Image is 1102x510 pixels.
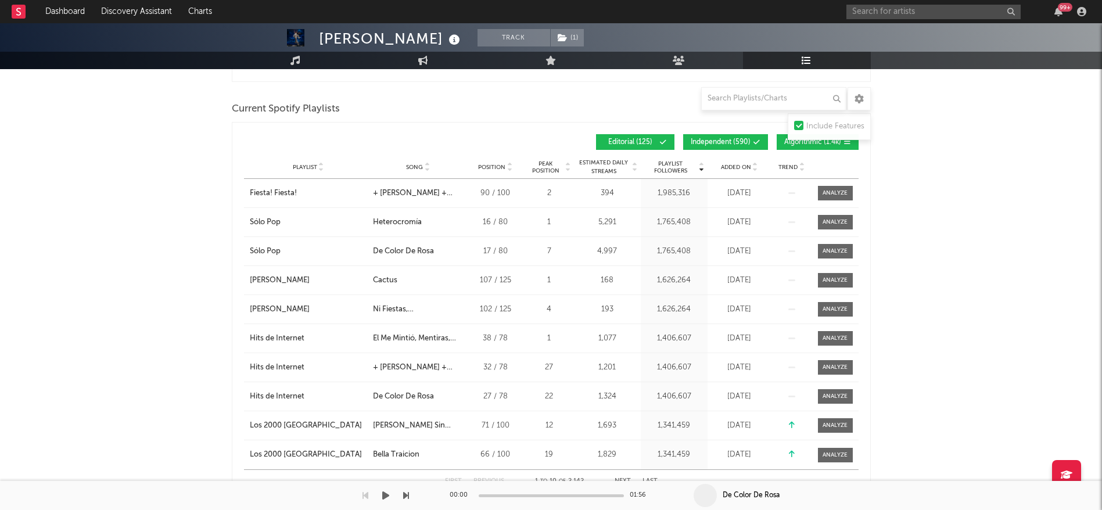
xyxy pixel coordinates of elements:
a: Sólo Pop [250,246,367,257]
div: [DATE] [710,217,769,228]
div: 1,077 [577,333,638,344]
a: Hits de Internet [250,333,367,344]
div: 00:00 [450,489,473,502]
span: Song [406,164,423,171]
div: [DATE] [710,246,769,257]
div: Hits de Internet [250,362,304,373]
a: Sólo Pop [250,217,367,228]
button: Independent(590) [683,134,768,150]
div: [PERSON_NAME] [250,275,310,286]
button: Next [615,478,631,484]
div: [DATE] [710,362,769,373]
span: Playlist [293,164,317,171]
div: 1 [527,333,571,344]
a: Los 2000 [GEOGRAPHIC_DATA] [250,420,367,432]
div: + [PERSON_NAME] + Bitch [373,188,464,199]
div: Bella Traicion [373,449,419,461]
div: Sólo Pop [250,217,281,228]
div: 4,997 [577,246,638,257]
div: 1,693 [577,420,638,432]
button: First [445,478,462,484]
div: 27 [527,362,571,373]
div: Los 2000 [GEOGRAPHIC_DATA] [250,449,362,461]
div: 16 / 80 [469,217,522,228]
span: of [559,479,566,484]
div: 394 [577,188,638,199]
div: 168 [577,275,638,286]
div: [DATE] [710,333,769,344]
span: Trend [778,164,798,171]
a: Hits de Internet [250,391,367,403]
div: 19 [527,449,571,461]
span: Playlist Followers [644,160,698,174]
button: Previous [473,478,504,484]
div: 1,201 [577,362,638,373]
span: Peak Position [527,160,564,174]
span: ( 1 ) [550,29,584,46]
div: 1,406,607 [644,391,705,403]
div: Cactus [373,275,397,286]
span: Estimated Daily Streams [577,159,631,176]
input: Search Playlists/Charts [701,87,846,110]
div: [PERSON_NAME] [250,304,310,315]
div: 1,406,607 [644,333,705,344]
div: [DATE] [710,449,769,461]
a: [PERSON_NAME] [250,275,367,286]
div: 32 / 78 [469,362,522,373]
div: Include Features [806,120,864,134]
span: Independent ( 590 ) [691,139,751,146]
div: 5,291 [577,217,638,228]
button: Editorial(125) [596,134,674,150]
a: Los 2000 [GEOGRAPHIC_DATA] [250,449,367,461]
button: 99+ [1054,7,1062,16]
div: 71 / 100 [469,420,522,432]
div: 12 [527,420,571,432]
div: 99 + [1058,3,1072,12]
div: De Color De Rosa [723,490,780,501]
div: [DATE] [710,188,769,199]
div: [DATE] [710,391,769,403]
div: 38 / 78 [469,333,522,344]
div: Los 2000 [GEOGRAPHIC_DATA] [250,420,362,432]
div: 17 / 80 [469,246,522,257]
div: 1,406,607 [644,362,705,373]
span: Added On [721,164,751,171]
div: 22 [527,391,571,403]
div: 1,341,459 [644,449,705,461]
div: El Me Mintió, Mentiras, Mentiras [373,333,464,344]
span: to [540,479,547,484]
a: [PERSON_NAME] [250,304,367,315]
div: [DATE] [710,304,769,315]
a: Fiesta! Fiesta! [250,188,367,199]
button: Track [478,29,550,46]
div: 102 / 125 [469,304,522,315]
span: Position [478,164,505,171]
div: 1,765,408 [644,246,705,257]
div: [DATE] [710,420,769,432]
div: 1 [527,217,571,228]
span: Editorial ( 125 ) [604,139,657,146]
div: 1 [527,275,571,286]
div: Hits de Internet [250,391,304,403]
div: Heterocromía [373,217,422,228]
div: Fiesta! Fiesta! [250,188,297,199]
a: Hits de Internet [250,362,367,373]
div: 193 [577,304,638,315]
div: 1,829 [577,449,638,461]
div: 7 [527,246,571,257]
input: Search for artists [846,5,1021,19]
span: Current Spotify Playlists [232,102,340,116]
div: 66 / 100 [469,449,522,461]
div: [DATE] [710,275,769,286]
div: 1,324 [577,391,638,403]
button: Algorithmic(1.4k) [777,134,859,150]
button: Last [642,478,658,484]
div: 1,765,408 [644,217,705,228]
div: 107 / 125 [469,275,522,286]
span: Algorithmic ( 1.4k ) [784,139,841,146]
div: 1 10 2,142 [527,475,591,489]
div: [PERSON_NAME] Sin Gravedad [373,420,464,432]
div: 1,341,459 [644,420,705,432]
div: 4 [527,304,571,315]
div: 90 / 100 [469,188,522,199]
